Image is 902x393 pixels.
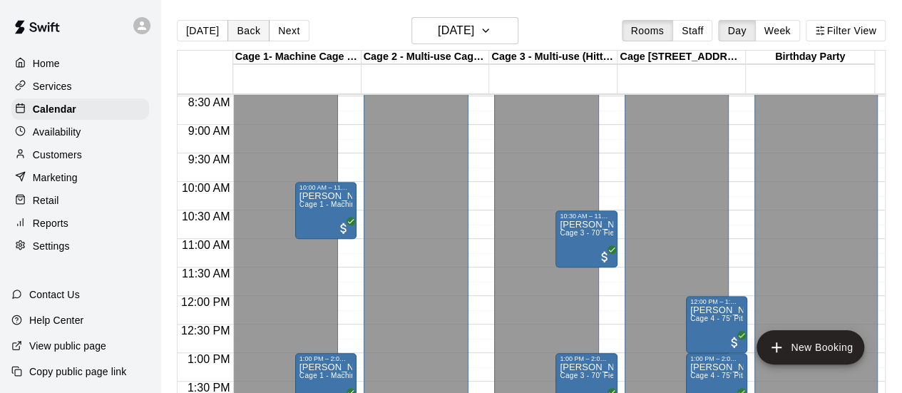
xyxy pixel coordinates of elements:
[33,79,72,93] p: Services
[29,287,80,302] p: Contact Us
[438,21,474,41] h6: [DATE]
[598,250,612,264] span: All customers have paid
[11,121,149,143] a: Availability
[622,20,673,41] button: Rooms
[11,190,149,211] a: Retail
[560,372,759,379] span: Cage 3 - 70' Fielding/Hitting/Pitching cage (Regular Hours)
[690,355,743,362] div: 1:00 PM – 2:00 PM
[757,330,864,364] button: add
[33,102,76,116] p: Calendar
[184,353,234,365] span: 1:00 PM
[269,20,309,41] button: Next
[177,20,228,41] button: [DATE]
[178,182,234,194] span: 10:00 AM
[11,76,149,97] a: Services
[185,125,234,137] span: 9:00 AM
[29,313,83,327] p: Help Center
[185,153,234,165] span: 9:30 AM
[617,51,746,64] div: Cage [STREET_ADDRESS]
[755,20,800,41] button: Week
[299,372,548,379] span: Cage 1 - Machine Cage - Softball/Baseball - with HitTrax (Regular Hours)
[33,239,70,253] p: Settings
[672,20,713,41] button: Staff
[11,98,149,120] a: Calendar
[560,213,613,220] div: 10:30 AM – 11:30 AM
[686,296,747,353] div: 12:00 PM – 1:00 PM: Adam LaVergne
[185,96,234,108] span: 8:30 AM
[178,267,234,280] span: 11:30 AM
[746,51,874,64] div: Birthday Party
[178,325,233,337] span: 12:30 PM
[33,170,78,185] p: Marketing
[178,239,234,251] span: 11:00 AM
[362,51,490,64] div: Cage 2 - Multi-use Cage 55' Long by 14' Wide (No Machine)
[233,51,362,64] div: Cage 1- Machine Cage - FungoMan 55'x14'Wide
[33,193,59,208] p: Retail
[690,372,836,379] span: Cage 4 - 75' Pitching Lane (Regular Hours)
[560,229,759,237] span: Cage 3 - 70' Fielding/Hitting/Pitching cage (Regular Hours)
[718,20,755,41] button: Day
[29,364,126,379] p: Copy public page link
[178,210,234,223] span: 10:30 AM
[11,53,149,74] a: Home
[227,20,270,41] button: Back
[555,210,617,267] div: 10:30 AM – 11:30 AM: Ayden Cerelli
[11,235,149,257] a: Settings
[489,51,617,64] div: Cage 3 - Multi-use (Hitting, Fielding, Pitching work) 75x13' Cage
[299,200,548,208] span: Cage 1 - Machine Cage - Softball/Baseball - with HitTrax (Regular Hours)
[690,298,743,305] div: 12:00 PM – 1:00 PM
[299,355,352,362] div: 1:00 PM – 2:00 PM
[690,315,836,322] span: Cage 4 - 75' Pitching Lane (Regular Hours)
[33,216,68,230] p: Reports
[299,184,352,191] div: 10:00 AM – 11:00 AM
[11,144,149,165] a: Customers
[178,296,233,308] span: 12:00 PM
[29,339,106,353] p: View public page
[11,167,149,188] a: Marketing
[727,335,742,349] span: All customers have paid
[33,148,82,162] p: Customers
[560,355,613,362] div: 1:00 PM – 2:00 PM
[33,56,60,71] p: Home
[11,213,149,234] a: Reports
[295,182,357,239] div: 10:00 AM – 11:00 AM: Greyson Rice
[806,20,886,41] button: Filter View
[337,221,351,235] span: All customers have paid
[33,125,81,139] p: Availability
[411,17,518,44] button: [DATE]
